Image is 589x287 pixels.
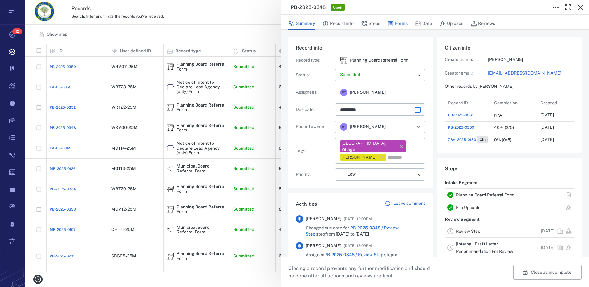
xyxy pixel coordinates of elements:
h3: PB-2025-0348 [291,4,326,11]
button: Forms [388,18,408,30]
a: Planning Board Referral Form [456,192,514,197]
button: Summary [288,18,315,30]
span: Closed [478,137,493,143]
span: Help [14,4,26,10]
h6: Citizen info [445,44,574,52]
div: Completion [494,94,518,111]
span: Assigned step to [306,252,397,258]
span: [PERSON_NAME] [350,89,386,95]
p: Due date : [296,107,333,113]
button: Steps [361,18,380,30]
button: Choose date, selected date is Oct 17, 2025 [412,103,424,116]
p: Planning Board Referral Form [350,57,408,63]
button: Record info [323,18,354,30]
div: Planning Board Referral Form [340,57,347,64]
button: Uploads [440,18,463,30]
span: [DATE] 12:09PM [344,215,372,223]
img: icon Planning Board Referral Form [340,57,347,64]
p: Review Segment [445,214,480,225]
button: Reviews [471,18,495,30]
p: [DATE] [541,228,554,234]
button: Close as incomplete [513,265,582,280]
span: [PERSON_NAME] [306,216,341,222]
button: Data [415,18,432,30]
p: Record type : [296,57,333,63]
a: ZBA-2025-0130Closed [448,136,494,143]
div: Record ID [445,97,491,109]
div: Created [537,97,583,109]
span: 12 [12,28,22,34]
p: [PERSON_NAME] [488,57,574,63]
div: N/A [494,113,502,118]
a: Leave comment [385,200,425,208]
p: Assignees : [296,89,333,95]
div: StepsIntake SegmentPlanning Board Referral FormFile UploadsReview SegmentReview Step[DATE][Intern... [437,158,582,283]
div: Record infoRecord type:icon Planning Board Referral FormPlanning Board Referral FormStatus:Assign... [288,37,433,193]
button: Open [414,123,423,131]
span: [PERSON_NAME] [350,124,386,130]
p: Intake Segment [445,177,478,188]
span: ZBA-2025-0130 [448,137,476,143]
a: PB-2025-0348 / Review Step [324,252,383,257]
div: Citizen infoCreator name:[PERSON_NAME]Creator email:[EMAIL_ADDRESS][DOMAIN_NAME]Other records by ... [437,37,582,158]
p: Submitted [340,72,415,78]
span: [DATE] [336,232,349,236]
div: 0% (0/5) [494,138,511,142]
p: Creator email: [445,70,488,76]
p: Tags : [296,148,333,154]
div: Created [540,94,557,111]
p: Creator name: [445,57,488,63]
a: PB-2025-0348 / Review Step [306,225,399,236]
button: Toggle Fullscreen [562,1,574,14]
span: Open [332,5,343,10]
div: M T [340,123,347,131]
span: [DATE] [355,232,369,236]
div: Record ID [448,94,468,111]
h6: Steps [445,165,574,172]
p: [DATE] [540,124,554,131]
a: [Internal] Draft Letter Recommendation For Review [456,241,513,254]
button: Close [574,1,587,14]
p: Priority : [296,172,333,178]
p: [DATE] [540,112,554,118]
div: M T [340,89,347,96]
span: Changed due date for step from to [306,225,425,237]
div: 40% (2/5) [494,125,514,130]
span: [DATE] 12:09PM [344,242,372,249]
div: [PERSON_NAME] [341,154,376,160]
h6: Activities [296,200,317,208]
p: Leave comment [393,200,425,207]
button: Toggle to Edit Boxes [550,1,562,14]
h6: Record info [296,44,425,52]
p: Status : [296,72,333,78]
p: Other records by [PERSON_NAME] [445,83,574,90]
p: [DATE] [541,245,554,251]
span: Low [347,171,356,177]
p: Record owner : [296,124,333,130]
p: [DATE] [540,137,554,143]
p: Closing a record prevents any further modification and should be done after all actions and revie... [288,265,435,280]
span: [PERSON_NAME] [306,243,341,249]
a: PB-2025-0361 [448,112,473,118]
a: PB-2025-0359 [448,125,474,130]
div: Completion [491,97,537,109]
a: [EMAIL_ADDRESS][DOMAIN_NAME] [488,70,574,76]
a: Review Step [456,229,480,234]
a: File Uploads [456,205,480,210]
div: [GEOGRAPHIC_DATA], Village [341,140,396,152]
